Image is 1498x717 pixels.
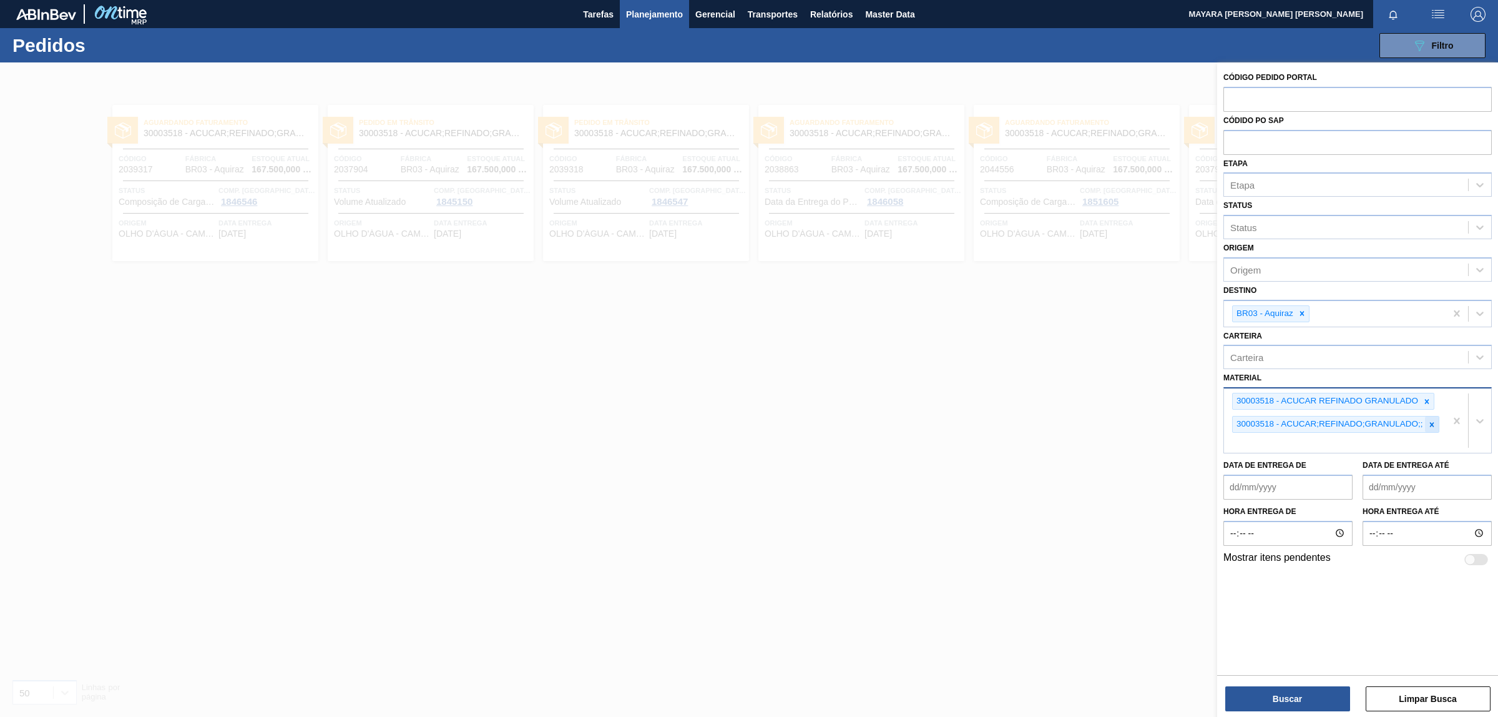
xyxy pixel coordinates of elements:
[16,9,76,20] img: TNhmsLtSVTkK8tSr43FrP2fwEKptu5GPRR3wAAAABJRU5ErkJggg==
[12,38,205,52] h1: Pedidos
[1230,222,1257,233] div: Status
[1223,286,1256,295] label: Destino
[1233,417,1425,432] div: 30003518 - ACUCAR;REFINADO;GRANULADO;;
[626,7,683,22] span: Planejamento
[1223,332,1262,340] label: Carteira
[1233,306,1295,322] div: BR03 - Aquiraz
[1432,41,1454,51] span: Filtro
[1223,475,1353,500] input: dd/mm/yyyy
[748,7,798,22] span: Transportes
[1223,461,1306,470] label: Data de Entrega de
[810,7,853,22] span: Relatórios
[1230,352,1263,363] div: Carteira
[1223,552,1331,567] label: Mostrar itens pendentes
[1373,6,1413,23] button: Notificações
[1230,180,1255,190] div: Etapa
[1223,116,1284,125] label: Códido PO SAP
[1223,244,1254,252] label: Origem
[1471,7,1486,22] img: Logout
[583,7,614,22] span: Tarefas
[1379,33,1486,58] button: Filtro
[1363,503,1492,521] label: Hora entrega até
[1363,475,1492,500] input: dd/mm/yyyy
[1431,7,1446,22] img: userActions
[1223,503,1353,521] label: Hora entrega de
[1363,461,1449,470] label: Data de Entrega até
[1223,373,1261,382] label: Material
[865,7,914,22] span: Master Data
[1233,393,1420,409] div: 30003518 - ACUCAR REFINADO GRANULADO
[695,7,735,22] span: Gerencial
[1230,264,1261,275] div: Origem
[1223,201,1252,210] label: Status
[1223,159,1248,168] label: Etapa
[1223,73,1317,82] label: Código Pedido Portal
